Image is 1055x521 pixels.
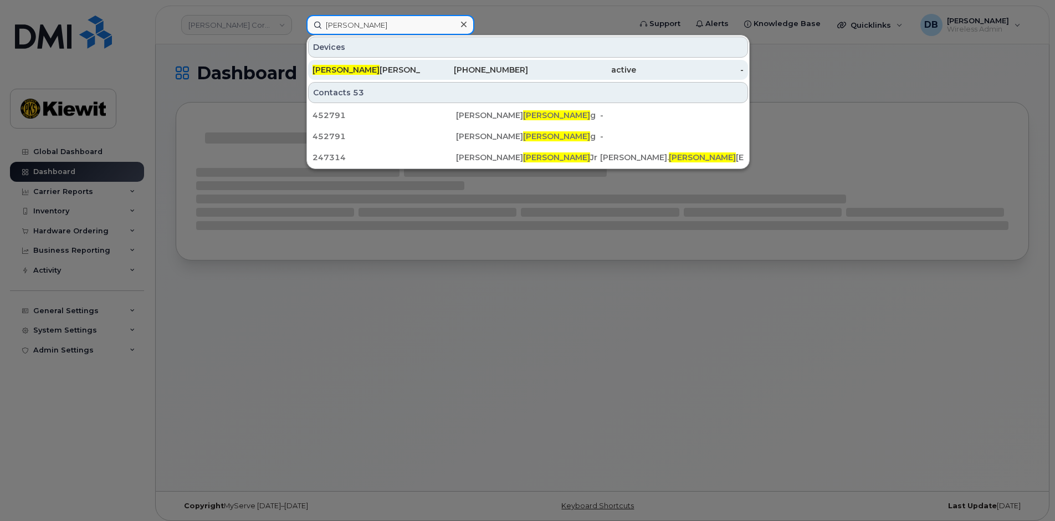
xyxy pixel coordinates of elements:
[313,131,456,142] div: 452791
[308,147,748,167] a: 247314[PERSON_NAME][PERSON_NAME]Jr[PERSON_NAME].[PERSON_NAME][EMAIL_ADDRESS][PERSON_NAME][DOMAIN_...
[456,152,600,163] div: [PERSON_NAME] Jr
[636,64,744,75] div: -
[523,131,590,141] span: [PERSON_NAME]
[456,110,600,121] div: [PERSON_NAME] g
[308,82,748,103] div: Contacts
[313,64,421,75] div: [PERSON_NAME]
[308,60,748,80] a: [PERSON_NAME][PERSON_NAME][PHONE_NUMBER]active-
[523,152,590,162] span: [PERSON_NAME]
[456,131,600,142] div: [PERSON_NAME] g
[308,105,748,125] a: 452791[PERSON_NAME][PERSON_NAME]g-
[1007,473,1047,513] iframe: Messenger Launcher
[421,64,529,75] div: [PHONE_NUMBER]
[600,131,744,142] div: -
[313,152,456,163] div: 247314
[313,65,380,75] span: [PERSON_NAME]
[308,126,748,146] a: 452791[PERSON_NAME][PERSON_NAME]g-
[308,37,748,58] div: Devices
[600,110,744,121] div: -
[528,64,636,75] div: active
[313,110,456,121] div: 452791
[353,87,364,98] span: 53
[523,110,590,120] span: [PERSON_NAME]
[600,152,744,163] div: [PERSON_NAME]. [EMAIL_ADDRESS][PERSON_NAME][DOMAIN_NAME]
[669,152,736,162] span: [PERSON_NAME]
